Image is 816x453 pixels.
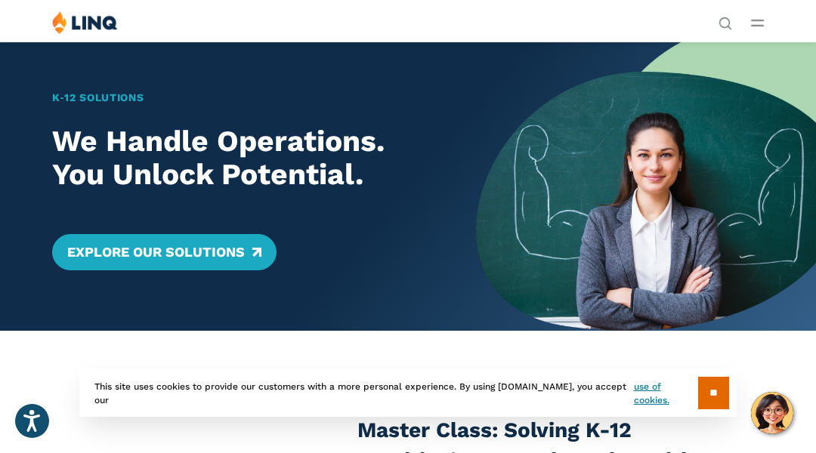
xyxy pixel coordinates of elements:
button: Open Search Bar [719,15,732,29]
img: Home Banner [476,42,816,331]
nav: Utility Navigation [719,11,732,29]
button: Hello, have a question? Let’s chat. [751,392,793,434]
a: use of cookies. [634,380,698,407]
img: LINQ | K‑12 Software [52,11,118,34]
a: Explore Our Solutions [52,234,277,270]
button: Open Main Menu [751,14,764,31]
h2: We Handle Operations. You Unlock Potential. [52,125,443,193]
div: This site uses cookies to provide our customers with a more personal experience. By using [DOMAIN... [79,369,737,417]
h1: K‑12 Solutions [52,90,443,106]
